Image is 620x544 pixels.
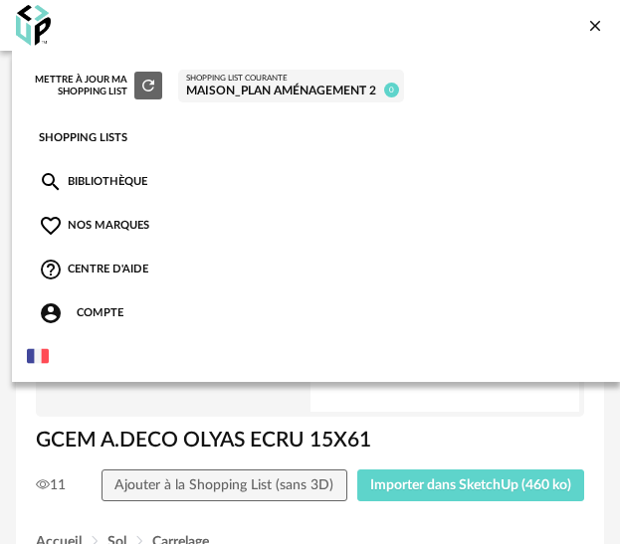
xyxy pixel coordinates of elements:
[39,170,148,194] a: BibliothèqueMagnify icon
[77,306,123,321] span: Compte
[114,478,333,492] span: Ajouter à la Shopping List (sans 3D)
[586,15,604,36] span: Close icon
[36,427,584,453] h1: GCEM A.DECO OLYAS ECRU 15X61
[39,214,63,238] span: Heart Outline icon
[357,469,585,501] button: Importer dans SketchUp (460 ko)
[35,72,162,99] div: Mettre à jour ma Shopping List
[102,469,347,501] button: Ajouter à la Shopping List (sans 3D)
[36,476,92,494] span: 11
[27,345,49,367] img: fr
[39,301,63,325] span: Account Circle icon
[39,126,127,150] a: Shopping Lists
[39,258,149,281] span: Centre d'aideHelp Circle Outline icon
[16,5,51,46] img: OXP
[370,478,571,492] span: Importer dans SketchUp (460 ko)
[39,301,123,325] span: Account Circle icon Compte
[384,83,399,97] span: 0
[39,170,63,194] span: Magnify icon
[39,214,150,238] span: Nos marques
[186,84,396,99] div: Maison_Plan Aménagement 2
[186,74,396,84] div: Shopping List courante
[39,258,63,281] span: Help Circle Outline icon
[139,81,157,91] span: Refresh icon
[186,74,396,99] a: Shopping List courante Maison_Plan Aménagement 2 0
